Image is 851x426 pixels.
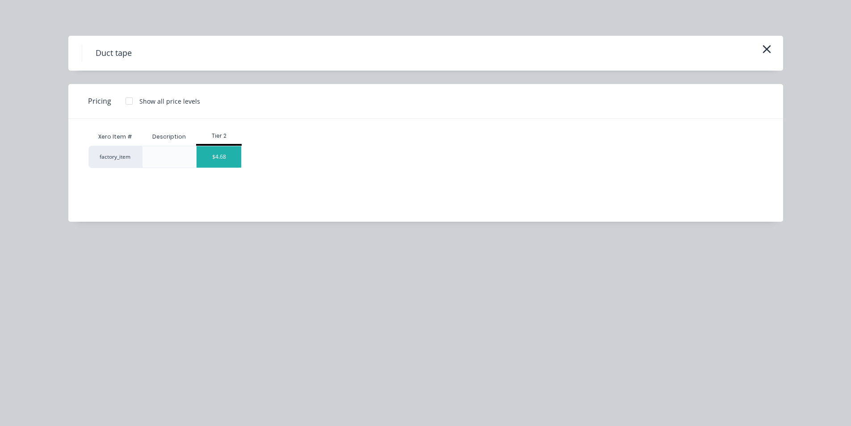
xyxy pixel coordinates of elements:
div: Xero Item # [88,128,142,146]
span: Pricing [88,96,111,106]
div: factory_item [88,146,142,168]
div: Show all price levels [139,97,200,106]
div: Tier 2 [196,132,242,140]
div: $4.68 [197,146,241,168]
h4: Duct tape [82,45,145,62]
div: Description [145,126,193,148]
